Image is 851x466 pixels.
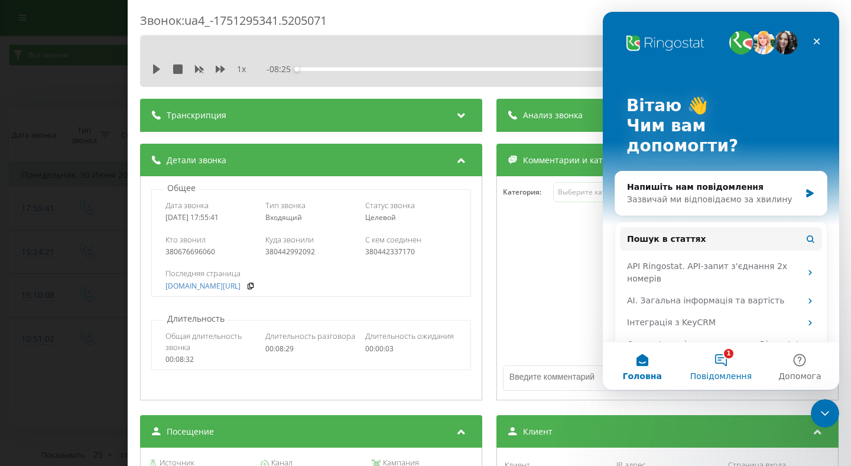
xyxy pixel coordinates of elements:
[165,200,209,211] span: Дата звонка
[365,200,415,211] span: Статус звонка
[294,67,299,72] div: Accessibility label
[164,182,199,194] p: Общее
[523,426,553,438] span: Клиент
[558,187,706,197] div: Выберите категорию
[265,212,302,222] span: Входящий
[265,345,357,353] div: 00:08:29
[265,234,314,245] span: Куда звонили
[503,188,553,196] h4: Категория :
[523,109,583,121] span: Анализ звонка
[165,268,241,279] span: Последняя страница
[165,355,257,364] div: 00:08:32
[167,154,226,166] span: Детали звонка
[265,248,357,256] div: 380442992092
[140,12,839,35] div: Звонок : ua4_-1751295341.5205071
[265,200,306,211] span: Тип звонка
[365,345,457,353] div: 00:00:03
[811,399,839,428] iframe: Intercom live chat
[165,331,257,352] span: Общая длительность звонка
[237,63,246,75] span: 1 x
[523,154,632,166] span: Комментарии и категории
[164,313,228,325] p: Длительность
[167,426,214,438] span: Посещение
[165,213,257,222] div: [DATE] 17:55:41
[365,234,421,245] span: С кем соединен
[265,331,355,341] span: Длительность разговора
[365,248,457,256] div: 380442337170
[365,331,454,341] span: Длительность ожидания
[365,212,396,222] span: Целевой
[165,248,257,256] div: 380676696060
[267,63,297,75] span: - 08:25
[165,282,241,290] a: [DOMAIN_NAME][URL]
[165,234,206,245] span: Кто звонил
[167,109,226,121] span: Транскрипция
[603,12,839,390] iframe: Intercom live chat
